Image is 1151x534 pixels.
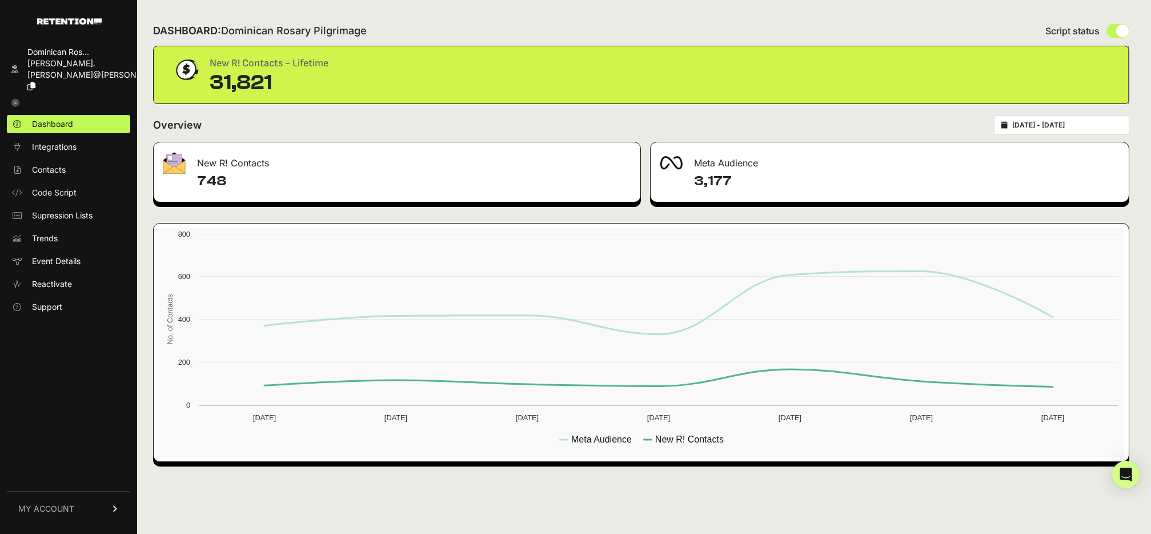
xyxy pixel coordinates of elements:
[7,206,130,225] a: Supression Lists
[7,43,130,95] a: Dominican Ros... [PERSON_NAME].[PERSON_NAME]@[PERSON_NAME]...
[172,55,200,84] img: dollar-coin-05c43ed7efb7bc0c12610022525b4bbbb207c7efeef5aecc26f025e68dcafac9.png
[571,435,632,444] text: Meta Audience
[694,172,1120,190] h4: 3,177
[32,278,72,290] span: Reactivate
[7,184,130,202] a: Code Script
[153,23,367,39] h2: DASHBOARD:
[178,315,190,324] text: 400
[166,294,174,344] text: No. of Contacts
[647,413,670,422] text: [DATE]
[32,301,62,313] span: Support
[32,118,73,130] span: Dashboard
[32,141,77,153] span: Integrations
[253,413,276,422] text: [DATE]
[153,117,202,133] h2: Overview
[7,275,130,293] a: Reactivate
[221,25,367,37] span: Dominican Rosary Pilgrimage
[178,358,190,366] text: 200
[1041,413,1064,422] text: [DATE]
[186,401,190,409] text: 0
[178,230,190,238] text: 800
[7,252,130,270] a: Event Details
[7,491,130,526] a: MY ACCOUNT
[178,272,190,281] text: 600
[660,156,683,170] img: fa-meta-2f981b61bb99beabf952f7030308934f19ce035c18b003e963880cc3fabeebb7.png
[1112,461,1140,488] div: Open Intercom Messenger
[210,71,328,94] div: 31,821
[7,138,130,156] a: Integrations
[27,46,174,58] div: Dominican Ros...
[32,187,77,198] span: Code Script
[7,161,130,179] a: Contacts
[655,435,724,444] text: New R! Contacts
[37,18,102,25] img: Retention.com
[163,152,186,174] img: fa-envelope-19ae18322b30453b285274b1b8af3d052b27d846a4fbe8435d1a52b978f639a2.png
[7,229,130,248] a: Trends
[7,115,130,133] a: Dashboard
[1045,24,1100,38] span: Script status
[154,142,640,177] div: New R! Contacts
[7,298,130,316] a: Support
[516,413,539,422] text: [DATE]
[32,210,93,221] span: Supression Lists
[32,233,58,244] span: Trends
[910,413,933,422] text: [DATE]
[779,413,801,422] text: [DATE]
[18,503,74,515] span: MY ACCOUNT
[384,413,407,422] text: [DATE]
[210,55,328,71] div: New R! Contacts - Lifetime
[197,172,631,190] h4: 748
[32,164,66,176] span: Contacts
[32,256,81,267] span: Event Details
[651,142,1129,177] div: Meta Audience
[27,58,174,79] span: [PERSON_NAME].[PERSON_NAME]@[PERSON_NAME]...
